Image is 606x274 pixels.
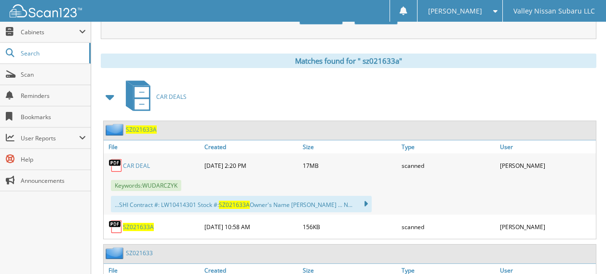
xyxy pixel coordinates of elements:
a: File [104,140,202,153]
a: User [498,140,596,153]
span: S Z 0 2 1 6 3 3 A [126,125,157,134]
a: Type [399,140,498,153]
span: Bookmarks [21,113,86,121]
span: Announcements [21,177,86,185]
span: S Z 0 2 1 6 3 3 A [123,223,154,231]
img: PDF.png [108,219,123,234]
span: Keywords: W U D A R C Z Y K [111,180,181,191]
img: folder2.png [106,123,126,136]
div: Matches found for " sz021633a" [101,54,596,68]
div: [DATE] 10:58 AM [202,217,300,236]
span: C A R D E A L S [156,93,187,101]
a: Created [202,140,300,153]
div: [PERSON_NAME] [498,156,596,175]
img: PDF.png [108,158,123,173]
span: Scan [21,70,86,79]
a: SZ021633 [126,249,153,257]
img: scan123-logo-white.svg [10,4,82,17]
div: 17MB [300,156,399,175]
span: Search [21,49,84,57]
a: CAR DEALS [120,78,187,116]
a: SZ021633A [123,223,154,231]
span: Valley Nissan Subaru LLC [513,8,595,14]
span: Help [21,155,86,164]
div: [PERSON_NAME] [498,217,596,236]
div: scanned [399,156,498,175]
a: Size [300,140,399,153]
span: SZ021633A [219,201,250,209]
span: [PERSON_NAME] [428,8,482,14]
span: Reminders [21,92,86,100]
span: User Reports [21,134,79,142]
span: Cabinets [21,28,79,36]
iframe: Chat Widget [558,228,606,274]
a: SZ021633A [126,125,157,134]
div: 156KB [300,217,399,236]
div: [DATE] 2:20 PM [202,156,300,175]
div: ...SHI Contract #: LW10414301 Stock #: Owner's Name [PERSON_NAME] ... N... [111,196,372,212]
img: folder2.png [106,247,126,259]
a: CAR DEAL [123,162,150,170]
div: scanned [399,217,498,236]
